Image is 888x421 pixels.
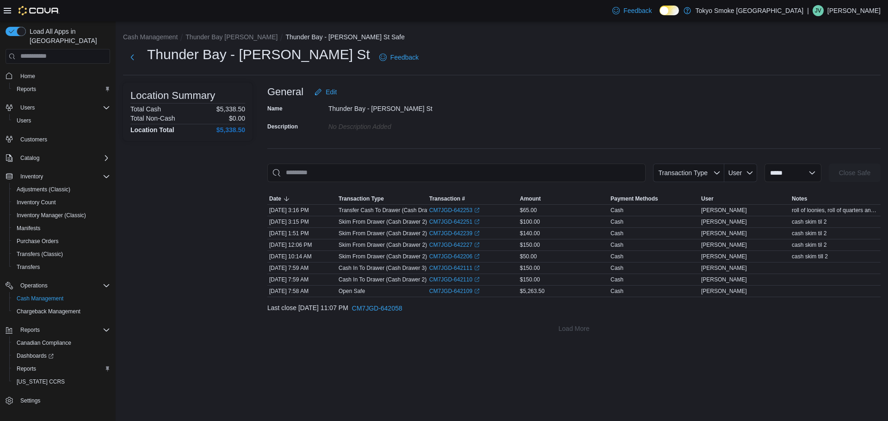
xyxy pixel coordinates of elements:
a: Feedback [376,48,422,67]
span: [PERSON_NAME] [701,218,747,226]
a: Manifests [13,223,44,234]
button: Transfers (Classic) [9,248,114,261]
svg: External link [474,254,480,259]
span: Inventory Manager (Classic) [17,212,86,219]
span: Customers [20,136,47,143]
span: Edit [326,87,337,97]
a: Transfers (Classic) [13,249,67,260]
span: Amount [520,195,541,202]
span: [PERSON_NAME] [701,253,747,260]
span: Chargeback Management [17,308,80,315]
span: Home [17,70,110,82]
a: [US_STATE] CCRS [13,376,68,387]
svg: External link [474,288,480,294]
svg: External link [474,231,480,236]
span: Adjustments (Classic) [13,184,110,195]
span: [PERSON_NAME] [701,230,747,237]
label: Description [267,123,298,130]
button: Edit [311,83,340,101]
span: Transaction Type [339,195,384,202]
button: Adjustments (Classic) [9,183,114,196]
button: User [724,164,757,182]
p: $5,338.50 [216,105,245,113]
input: Dark Mode [660,6,679,15]
span: Manifests [13,223,110,234]
span: Reports [13,84,110,95]
span: User [701,195,714,202]
a: CM7JGD-642111External link [429,264,480,272]
span: Manifests [17,225,40,232]
button: Manifests [9,222,114,235]
button: Reports [9,83,114,96]
button: Payment Methods [609,193,699,204]
span: $65.00 [520,207,537,214]
button: Inventory [17,171,47,182]
button: Canadian Compliance [9,336,114,349]
button: Amount [518,193,609,204]
div: [DATE] 7:59 AM [267,262,337,274]
span: Users [17,102,110,113]
span: Cash Management [17,295,63,302]
div: Cash [610,276,623,283]
a: Customers [17,134,51,145]
span: Cash Management [13,293,110,304]
button: Purchase Orders [9,235,114,248]
a: CM7JGD-642109External link [429,287,480,295]
span: Chargeback Management [13,306,110,317]
button: Thunder Bay - [PERSON_NAME] St Safe [285,33,405,41]
img: Cova [18,6,60,15]
button: Next [123,48,142,67]
span: Load More [559,324,590,333]
button: Inventory Count [9,196,114,209]
a: Adjustments (Classic) [13,184,74,195]
div: [DATE] 3:15 PM [267,216,337,227]
a: Cash Management [13,293,67,304]
p: Tokyo Smoke [GEOGRAPHIC_DATA] [696,5,804,16]
div: Thunder Bay - [PERSON_NAME] St [328,101,452,112]
div: Cash [610,218,623,226]
button: Users [2,101,114,114]
a: Canadian Compliance [13,337,75,348]
span: Date [269,195,281,202]
p: Open Safe [339,287,365,295]
a: Reports [13,363,40,374]
span: Inventory Manager (Classic) [13,210,110,221]
span: cash skim til 2 [792,241,826,249]
button: Reports [17,324,43,336]
span: $150.00 [520,264,540,272]
button: Inventory Manager (Classic) [9,209,114,222]
div: Cash [610,241,623,249]
button: CM7JGD-642058 [348,299,406,317]
a: Feedback [609,1,655,20]
button: Operations [17,280,51,291]
span: Catalog [20,154,39,162]
span: $50.00 [520,253,537,260]
p: Transfer Cash To Drawer (Cash Drawer 2) [339,207,443,214]
span: $140.00 [520,230,540,237]
button: Transfers [9,261,114,274]
h4: $5,338.50 [216,126,245,134]
svg: External link [474,207,480,213]
div: Cash [610,287,623,295]
svg: External link [474,277,480,282]
span: Canadian Compliance [13,337,110,348]
div: Last close [DATE] 11:07 PM [267,299,881,317]
span: CM7JGD-642058 [352,304,402,313]
button: Users [17,102,38,113]
span: [PERSON_NAME] [701,207,747,214]
h1: Thunder Bay - [PERSON_NAME] St [147,45,370,64]
span: Dashboards [13,350,110,361]
button: Users [9,114,114,127]
svg: External link [474,242,480,248]
span: Reports [17,324,110,336]
span: Users [17,117,31,124]
span: [PERSON_NAME] [701,241,747,249]
button: Notes [790,193,881,204]
span: $5,263.50 [520,287,544,295]
span: cash skim till 2 [792,253,828,260]
span: JV [815,5,821,16]
button: Home [2,69,114,83]
p: Skim From Drawer (Cash Drawer 2) [339,230,427,237]
div: Jynessia Vepsalainen [813,5,824,16]
p: Skim From Drawer (Cash Drawer 2) [339,253,427,260]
